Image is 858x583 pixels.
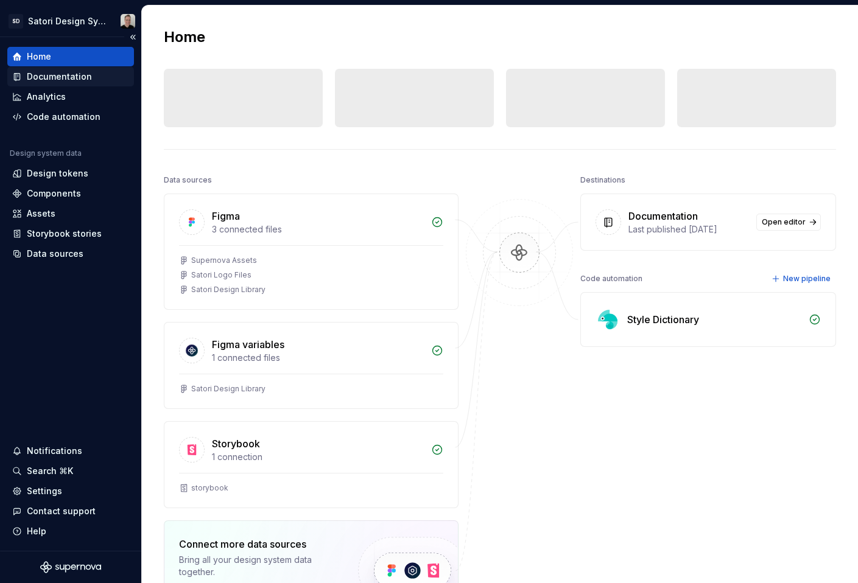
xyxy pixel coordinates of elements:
[212,451,424,463] div: 1 connection
[27,167,88,180] div: Design tokens
[628,209,698,223] div: Documentation
[164,322,459,409] a: Figma variables1 connected filesSatori Design Library
[27,71,92,83] div: Documentation
[164,172,212,189] div: Data sources
[7,87,134,106] a: Analytics
[27,187,81,200] div: Components
[124,29,141,46] button: Collapse sidebar
[212,209,240,223] div: Figma
[580,172,625,189] div: Destinations
[7,244,134,264] a: Data sources
[164,27,205,47] h2: Home
[768,270,836,287] button: New pipeline
[27,505,96,517] div: Contact support
[7,184,134,203] a: Components
[27,111,100,123] div: Code automation
[10,148,82,158] div: Design system data
[212,337,284,352] div: Figma variables
[27,525,46,537] div: Help
[212,352,424,364] div: 1 connected files
[191,384,265,394] div: Satori Design Library
[7,522,134,541] button: Help
[7,164,134,183] a: Design tokens
[27,91,66,103] div: Analytics
[756,214,821,231] a: Open editor
[627,312,699,327] div: Style Dictionary
[28,15,106,27] div: Satori Design System
[7,67,134,86] a: Documentation
[121,14,135,29] img: Alan Gornick
[212,223,424,236] div: 3 connected files
[191,285,265,295] div: Satori Design Library
[7,461,134,481] button: Search ⌘K
[27,51,51,63] div: Home
[9,14,23,29] div: SD
[27,208,55,220] div: Assets
[27,248,83,260] div: Data sources
[7,107,134,127] a: Code automation
[191,270,251,280] div: Satori Logo Files
[164,421,459,508] a: Storybook1 connectionstorybook
[179,537,337,551] div: Connect more data sources
[27,228,102,240] div: Storybook stories
[783,274,831,284] span: New pipeline
[27,485,62,497] div: Settings
[628,223,749,236] div: Last published [DATE]
[40,561,101,573] svg: Supernova Logo
[191,483,228,493] div: storybook
[7,204,134,223] a: Assets
[191,256,257,265] div: Supernova Assets
[7,224,134,243] a: Storybook stories
[212,436,260,451] div: Storybook
[179,554,337,578] div: Bring all your design system data together.
[27,465,73,477] div: Search ⌘K
[762,217,806,227] span: Open editor
[2,8,139,34] button: SDSatori Design SystemAlan Gornick
[7,481,134,501] a: Settings
[27,445,82,457] div: Notifications
[580,270,642,287] div: Code automation
[7,441,134,461] button: Notifications
[7,501,134,521] button: Contact support
[7,47,134,66] a: Home
[164,194,459,310] a: Figma3 connected filesSupernova AssetsSatori Logo FilesSatori Design Library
